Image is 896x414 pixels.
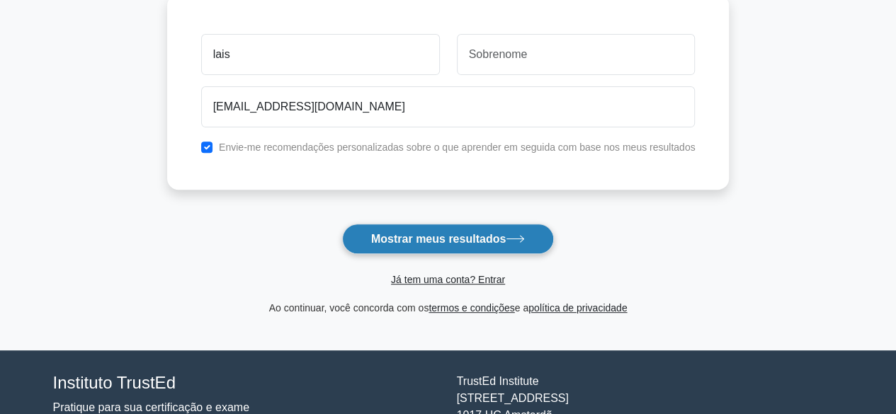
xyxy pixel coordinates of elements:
[429,302,514,314] a: termos e condições
[219,142,695,153] font: Envie-me recomendações personalizadas sobre o que aprender em seguida com base nos meus resultados
[53,401,249,413] a: Pratique para sua certificação e exame
[342,224,554,254] button: Mostrar meus resultados
[201,34,440,75] input: Primeiro nome
[457,392,569,404] font: [STREET_ADDRESS]
[201,86,696,127] input: E-mail
[515,302,528,314] font: e a
[457,375,539,387] font: TrustEd Institute
[53,373,176,392] font: Instituto TrustEd
[528,302,627,314] a: política de privacidade
[457,34,696,75] input: Sobrenome
[391,274,505,285] a: Já tem uma conta? Entrar
[269,302,429,314] font: Ao continuar, você concorda com os
[371,233,506,245] font: Mostrar meus resultados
